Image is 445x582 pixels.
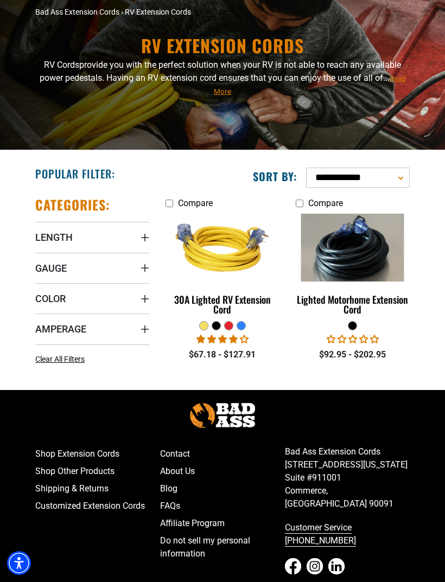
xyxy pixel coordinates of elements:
h2: Popular Filter: [35,167,115,181]
a: yellow 30A Lighted RV Extension Cord [166,214,279,321]
a: black Lighted Motorhome Extension Cord [296,214,410,321]
span: RV Extension Cords [125,8,191,16]
img: yellow [165,196,280,299]
span: Compare [308,198,343,208]
h2: Categories: [35,196,110,213]
span: Gauge [35,262,67,274]
img: black [295,214,410,282]
span: Color [35,292,66,305]
a: Clear All Filters [35,354,89,365]
a: Blog [160,480,285,497]
div: Lighted Motorhome Extension Cord [296,295,410,314]
a: About Us [160,463,285,480]
nav: breadcrumbs [35,7,410,18]
span: 4.11 stars [196,334,249,344]
span: Clear All Filters [35,355,85,363]
img: Bad Ass Extension Cords [190,403,255,427]
a: Customized Extension Cords [35,497,160,515]
span: Length [35,231,73,244]
a: Do not sell my personal information [160,532,285,562]
p: RV Cords [35,59,410,98]
a: call 833-674-1699 [285,519,410,549]
a: Shop Extension Cords [35,445,160,463]
a: FAQs [160,497,285,515]
a: Shipping & Returns [35,480,160,497]
a: Contact [160,445,285,463]
span: provide you with the perfect solution when your RV is not able to reach any available power pedes... [40,60,406,96]
summary: Amperage [35,314,149,344]
a: Affiliate Program [160,515,285,532]
div: $92.95 - $202.95 [296,348,410,361]
span: 0.00 stars [327,334,379,344]
label: Sort by: [253,169,297,183]
summary: Length [35,222,149,252]
a: Bad Ass Extension Cords [35,8,119,16]
div: 30A Lighted RV Extension Cord [166,295,279,314]
span: Compare [178,198,213,208]
h1: RV Extension Cords [35,37,410,54]
span: › [121,8,123,16]
p: Bad Ass Extension Cords [STREET_ADDRESS][US_STATE] Suite #911001 Commerce, [GEOGRAPHIC_DATA] 90091 [285,445,410,510]
summary: Color [35,283,149,314]
div: $67.18 - $127.91 [166,348,279,361]
span: Amperage [35,323,86,335]
div: Accessibility Menu [7,551,31,575]
a: Shop Other Products [35,463,160,480]
summary: Gauge [35,253,149,283]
